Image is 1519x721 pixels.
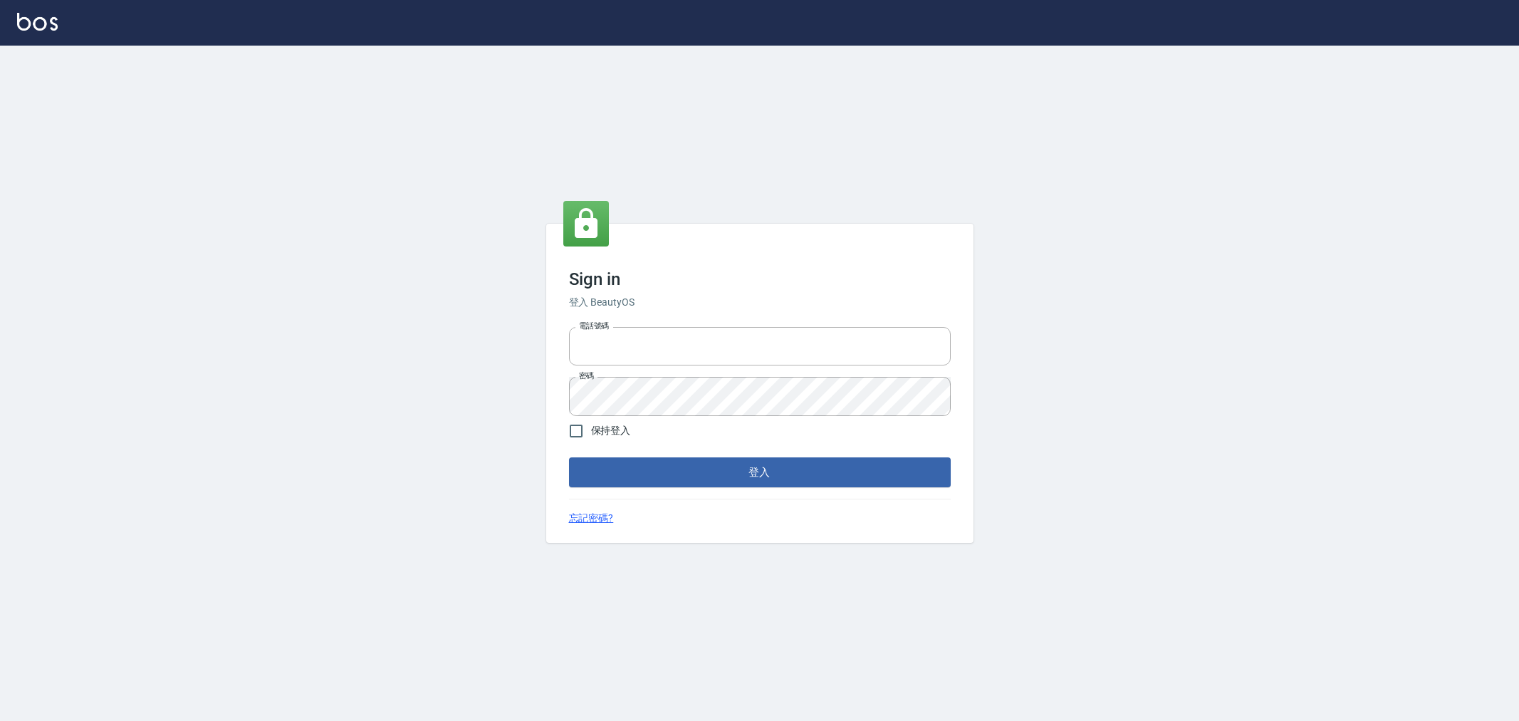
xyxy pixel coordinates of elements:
[569,511,614,526] a: 忘記密碼?
[569,295,951,310] h6: 登入 BeautyOS
[17,13,58,31] img: Logo
[579,321,609,331] label: 電話號碼
[591,423,631,438] span: 保持登入
[569,269,951,289] h3: Sign in
[579,370,594,381] label: 密碼
[569,457,951,487] button: 登入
